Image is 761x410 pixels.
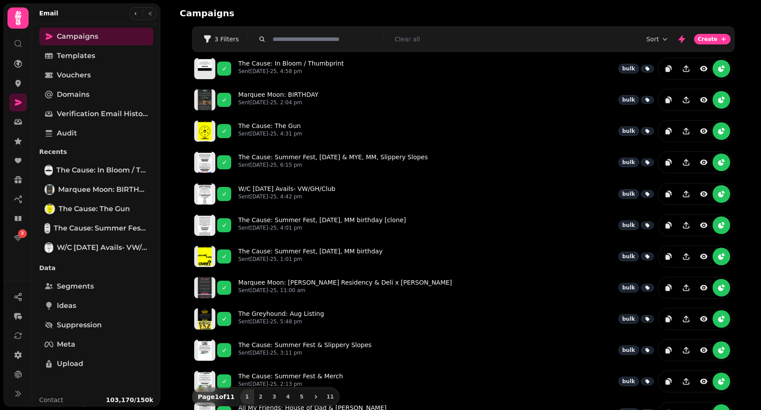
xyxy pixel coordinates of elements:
span: 1 [244,394,251,399]
button: view [695,341,713,359]
button: duplicate [660,310,677,328]
div: bulk [618,252,639,261]
button: 11 [323,389,337,404]
div: bulk [618,126,639,136]
p: Sent [DATE]-25, 2:13 pm [238,381,343,388]
nav: Pagination [240,389,337,404]
button: duplicate [660,122,677,140]
button: duplicate [660,373,677,390]
a: Audit [39,124,153,142]
span: Meta [57,339,75,350]
button: Share campaign preview [677,310,695,328]
a: The Cause: In Bloom / ThumbprintThe Cause: In Bloom / Thumbprint [39,161,153,179]
button: reports [713,185,730,203]
p: Sent [DATE]-25, 2:04 pm [238,99,318,106]
img: The Cause: The Gun [45,205,54,213]
button: Create [694,34,731,44]
div: bulk [618,220,639,230]
button: view [695,60,713,77]
span: The Cause: The Gun [59,204,130,214]
span: Suppression [57,320,102,330]
div: bulk [618,189,639,199]
a: The Cause: Summer Fest, Halloween & MYE, MM, Slippery SlopesThe Cause: Summer Fest, [DATE] & MYE,... [39,220,153,237]
a: The Cause: Summer Fest & Slippery SlopesSent[DATE]-25, 3:11 pm [238,340,372,360]
button: duplicate [660,248,677,265]
img: Marquee Moon: BIRTHDAY [45,185,54,194]
span: Audit [57,128,77,139]
img: aHR0cHM6Ly9zdGFtcGVkZS1zZXJ2aWNlLXByb2QtdGVtcGxhdGUtcHJldmlld3MuczMuZXUtd2VzdC0xLmFtYXpvbmF3cy5jb... [194,89,215,110]
img: aHR0cHM6Ly9zdGFtcGVkZS1zZXJ2aWNlLXByb2QtdGVtcGxhdGUtcHJldmlld3MuczMuZXUtd2VzdC0xLmFtYXpvbmF3cy5jb... [194,340,215,361]
img: aHR0cHM6Ly9zdGFtcGVkZS1zZXJ2aWNlLXByb2QtdGVtcGxhdGUtcHJldmlld3MuczMuZXUtd2VzdC0xLmFtYXpvbmF3cy5jb... [194,215,215,236]
img: The Cause: In Bloom / Thumbprint [45,166,52,175]
button: view [695,91,713,109]
a: W/C 11 Aug Avails- VW/GH/ClubW/C [DATE] Avails- VW/GH/Club [39,239,153,256]
span: 2 [21,231,24,237]
button: 3 Filters [196,32,246,46]
button: duplicate [660,91,677,109]
div: bulk [618,64,639,73]
p: Sent [DATE]-25, 11:00 am [238,287,452,294]
button: duplicate [660,216,677,234]
img: The Cause: Summer Fest, Halloween & MYE, MM, Slippery Slopes [45,224,49,233]
span: 5 [298,394,305,399]
button: reports [713,248,730,265]
button: Clear all [395,35,420,44]
button: Share campaign preview [677,154,695,171]
a: Vouchers [39,66,153,84]
a: The Cause: Summer Fest, [DATE] & MYE, MM, Slippery SlopesSent[DATE]-25, 6:15 pm [238,153,428,172]
b: 103,170 / 150k [106,396,153,403]
a: Marquee Moon: BIRTHDAYSent[DATE]-25, 2:04 pm [238,90,318,110]
button: view [695,279,713,297]
a: Suppression [39,316,153,334]
button: view [695,122,713,140]
p: Recents [39,144,153,160]
span: 3 Filters [214,36,239,42]
button: reports [713,310,730,328]
a: Segments [39,278,153,295]
button: reports [713,91,730,109]
a: The Cause: Summer Fest & MerchSent[DATE]-25, 2:13 pm [238,372,343,391]
button: reports [713,373,730,390]
a: Domains [39,86,153,103]
button: reports [713,60,730,77]
a: The Cause: In Bloom / ThumbprintSent[DATE]-25, 4:58 pm [238,59,344,78]
div: bulk [618,95,639,105]
a: The Greyhound: Aug ListingSent[DATE]-25, 5:48 pm [238,309,324,329]
button: reports [713,279,730,297]
img: aHR0cHM6Ly9zdGFtcGVkZS1zZXJ2aWNlLXByb2QtdGVtcGxhdGUtcHJldmlld3MuczMuZXUtd2VzdC0xLmFtYXpvbmF3cy5jb... [194,121,215,142]
a: Campaigns [39,28,153,45]
div: bulk [618,314,639,324]
p: Page 1 of 11 [194,392,238,401]
button: duplicate [660,60,677,77]
div: bulk [618,345,639,355]
button: reports [713,154,730,171]
a: W/C [DATE] Avails- VW/GH/ClubSent[DATE]-25, 4:42 pm [238,184,335,204]
button: Share campaign preview [677,216,695,234]
img: aHR0cHM6Ly9zdGFtcGVkZS1zZXJ2aWNlLXByb2QtdGVtcGxhdGUtcHJldmlld3MuczMuZXUtd2VzdC0xLmFtYXpvbmF3cy5jb... [194,152,215,173]
img: W/C 11 Aug Avails- VW/GH/Club [45,243,52,252]
button: Sort [646,35,669,44]
a: Verification email history [39,105,153,123]
button: duplicate [660,279,677,297]
p: Data [39,260,153,276]
button: 5 [295,389,309,404]
p: Sent [DATE]-25, 4:31 pm [238,130,302,137]
button: Share campaign preview [677,60,695,77]
span: Campaigns [57,31,98,42]
span: W/C [DATE] Avails- VW/GH/Club [57,242,148,253]
span: Verification email history [57,109,148,119]
span: Ideas [57,300,76,311]
h2: Campaigns [180,7,349,19]
button: reports [713,216,730,234]
nav: Tabs [32,24,160,388]
button: view [695,216,713,234]
img: aHR0cHM6Ly9zdGFtcGVkZS1zZXJ2aWNlLXByb2QtdGVtcGxhdGUtcHJldmlld3MuczMuZXUtd2VzdC0xLmFtYXpvbmF3cy5jb... [194,246,215,267]
span: Templates [57,51,95,61]
button: duplicate [660,154,677,171]
span: Marquee Moon: BIRTHDAY [58,184,148,195]
p: Sent [DATE]-25, 5:48 pm [238,318,324,325]
p: Sent [DATE]-25, 4:58 pm [238,68,344,75]
a: 2 [9,229,27,247]
button: reports [713,341,730,359]
a: The Cause: The GunSent[DATE]-25, 4:31 pm [238,121,302,141]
